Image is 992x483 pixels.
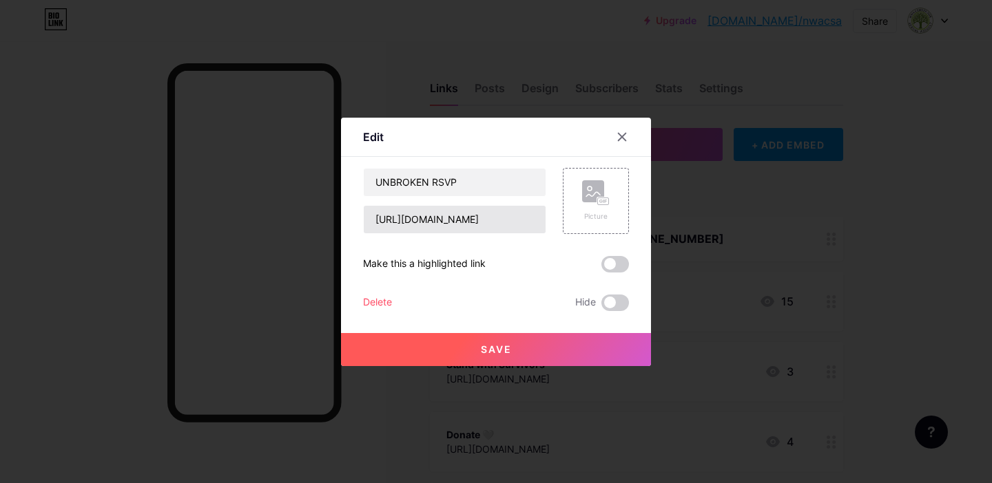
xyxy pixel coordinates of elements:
[363,256,486,272] div: Make this a highlighted link
[364,206,546,233] input: URL
[364,169,546,196] input: Title
[363,129,384,145] div: Edit
[341,333,651,366] button: Save
[575,294,596,311] span: Hide
[582,211,610,222] div: Picture
[363,294,392,311] div: Delete
[481,343,512,355] span: Save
